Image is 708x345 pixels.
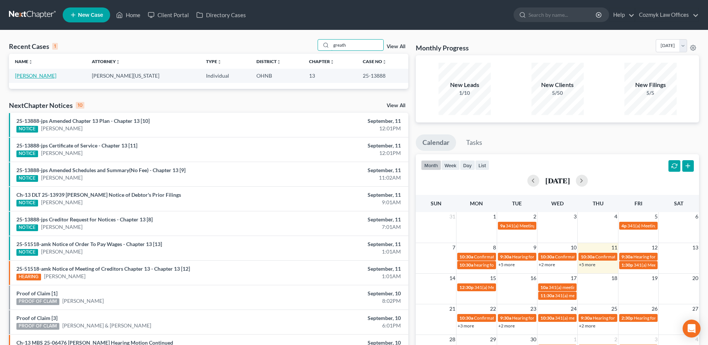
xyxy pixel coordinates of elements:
span: 11:30a [540,293,554,298]
div: 7:01AM [278,223,401,231]
span: 2 [614,335,618,344]
a: Typeunfold_more [206,59,222,64]
span: 4p [621,223,627,229]
span: Tue [512,200,522,206]
a: Proof of Claim [1] [16,290,57,296]
input: Search by name... [331,40,383,50]
div: Recent Cases [9,42,58,51]
a: Cozmyk Law Offices [635,8,699,22]
span: 3 [654,335,658,344]
td: OHNB [250,69,303,83]
div: NOTICE [16,150,38,157]
div: NextChapter Notices [9,101,84,110]
a: Chapterunfold_more [309,59,334,64]
div: 1:01AM [278,248,401,255]
a: [PERSON_NAME] [41,174,82,181]
div: PROOF OF CLAIM [16,298,59,305]
div: New Leads [439,81,491,89]
a: [PERSON_NAME] [41,248,82,255]
span: 16 [530,274,537,283]
a: [PERSON_NAME] [41,199,82,206]
a: Proof of Claim [3] [16,315,57,321]
a: Calendar [416,134,456,151]
span: 341(a) Meeting for [PERSON_NAME] [474,285,547,290]
input: Search by name... [528,8,597,22]
div: HEARING [16,274,41,280]
span: 2:30p [621,315,633,321]
span: 341(a) meeting for [PERSON_NAME] [549,285,621,290]
span: 9:30a [500,254,511,259]
span: 4 [614,212,618,221]
span: 5 [654,212,658,221]
span: 1 [492,212,497,221]
span: 341(a) meeting for [PERSON_NAME] [555,315,627,321]
a: Directory Cases [193,8,250,22]
div: September, 11 [278,191,401,199]
div: Open Intercom Messenger [683,320,701,338]
span: Wed [551,200,564,206]
span: 27 [692,304,699,313]
span: 10:30a [540,254,554,259]
span: 21 [449,304,456,313]
div: NOTICE [16,200,38,206]
i: unfold_more [330,60,334,64]
span: 17 [570,274,577,283]
span: 9a [500,223,505,229]
div: 8:02PM [278,297,401,305]
div: 1:01AM [278,273,401,280]
div: September, 11 [278,167,401,174]
div: September, 10 [278,314,401,322]
span: New Case [78,12,103,18]
div: 5/50 [531,89,584,97]
span: 6 [695,212,699,221]
span: 20 [692,274,699,283]
button: day [460,160,475,170]
i: unfold_more [217,60,222,64]
a: Districtunfold_more [256,59,281,64]
span: Confirmation Hearing for [PERSON_NAME] [474,254,559,259]
a: +2 more [498,323,515,329]
i: unfold_more [28,60,33,64]
a: +3 more [458,323,474,329]
a: [PERSON_NAME] [41,149,82,157]
span: 10 [570,243,577,252]
span: Mon [470,200,483,206]
span: 12 [651,243,658,252]
a: +5 more [579,262,595,267]
button: list [475,160,489,170]
a: Help [609,8,634,22]
div: New Filings [624,81,677,89]
button: month [421,160,441,170]
span: 1 [573,335,577,344]
span: 14 [449,274,456,283]
a: [PERSON_NAME] [41,223,82,231]
span: 10:30a [459,315,473,321]
span: Confirmation Hearing for [PERSON_NAME] [595,254,681,259]
div: 5/5 [624,89,677,97]
span: Fri [634,200,642,206]
td: 13 [303,69,357,83]
span: Thu [593,200,603,206]
div: NOTICE [16,126,38,133]
span: 10:30a [581,254,595,259]
div: September, 11 [278,240,401,248]
span: 10:30a [540,315,554,321]
span: Confirmation Hearing for [PERSON_NAME] [474,315,559,321]
span: Hearing for [PERSON_NAME] [512,315,570,321]
a: 25-51518-amk Notice of Order To Pay Wages - Chapter 13 [13] [16,241,162,247]
span: 2 [533,212,537,221]
span: 9:30a [581,315,592,321]
div: PROOF OF CLAIM [16,323,59,330]
a: Attorneyunfold_more [92,59,120,64]
h2: [DATE] [545,177,570,184]
span: 12:30p [459,285,474,290]
span: Sun [431,200,442,206]
div: NOTICE [16,224,38,231]
span: Hearing for [PERSON_NAME] [634,315,692,321]
div: 6:01PM [278,322,401,329]
div: 12:01PM [278,149,401,157]
a: [PERSON_NAME] [62,297,104,305]
td: [PERSON_NAME][US_STATE] [86,69,200,83]
a: Tasks [459,134,489,151]
span: 1:30p [621,262,633,268]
